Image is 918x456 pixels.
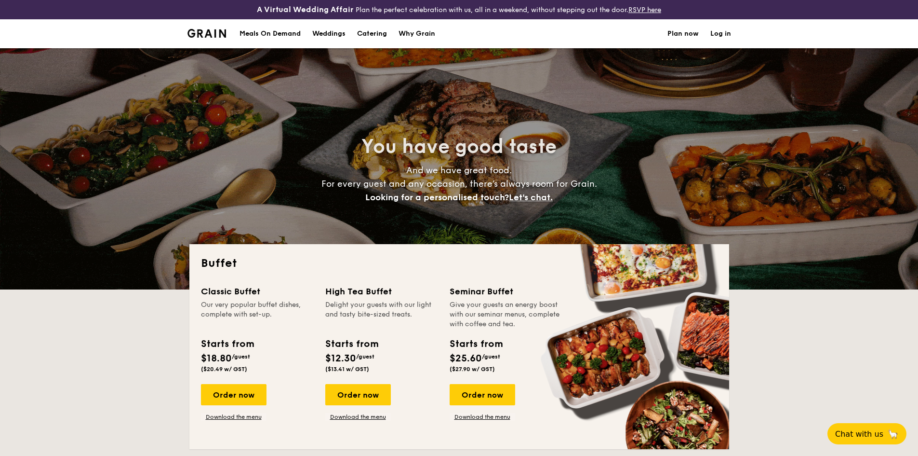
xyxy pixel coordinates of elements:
[201,256,718,271] h2: Buffet
[201,384,266,405] div: Order now
[325,366,369,373] span: ($13.41 w/ GST)
[399,19,435,48] div: Why Grain
[234,19,306,48] a: Meals On Demand
[450,353,482,364] span: $25.60
[361,135,557,158] span: You have good taste
[201,366,247,373] span: ($20.49 w/ GST)
[887,428,899,440] span: 🦙
[325,384,391,405] div: Order now
[325,300,438,329] div: Delight your guests with our light and tasty bite-sized treats.
[182,4,737,15] div: Plan the perfect celebration with us, all in a weekend, without stepping out the door.
[835,429,883,439] span: Chat with us
[482,353,500,360] span: /guest
[357,19,387,48] h1: Catering
[325,413,391,421] a: Download the menu
[306,19,351,48] a: Weddings
[201,285,314,298] div: Classic Buffet
[450,337,502,351] div: Starts from
[450,366,495,373] span: ($27.90 w/ GST)
[667,19,699,48] a: Plan now
[450,413,515,421] a: Download the menu
[450,300,562,329] div: Give your guests an energy boost with our seminar menus, complete with coffee and tea.
[351,19,393,48] a: Catering
[187,29,226,38] a: Logotype
[450,285,562,298] div: Seminar Buffet
[201,413,266,421] a: Download the menu
[325,353,356,364] span: $12.30
[201,337,253,351] div: Starts from
[710,19,731,48] a: Log in
[232,353,250,360] span: /guest
[628,6,661,14] a: RSVP here
[827,423,906,444] button: Chat with us🦙
[509,192,553,203] span: Let's chat.
[187,29,226,38] img: Grain
[365,192,509,203] span: Looking for a personalised touch?
[312,19,346,48] div: Weddings
[325,285,438,298] div: High Tea Buffet
[393,19,441,48] a: Why Grain
[201,353,232,364] span: $18.80
[321,165,597,203] span: And we have great food. For every guest and any occasion, there’s always room for Grain.
[450,384,515,405] div: Order now
[239,19,301,48] div: Meals On Demand
[325,337,378,351] div: Starts from
[201,300,314,329] div: Our very popular buffet dishes, complete with set-up.
[356,353,374,360] span: /guest
[257,4,354,15] h4: A Virtual Wedding Affair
